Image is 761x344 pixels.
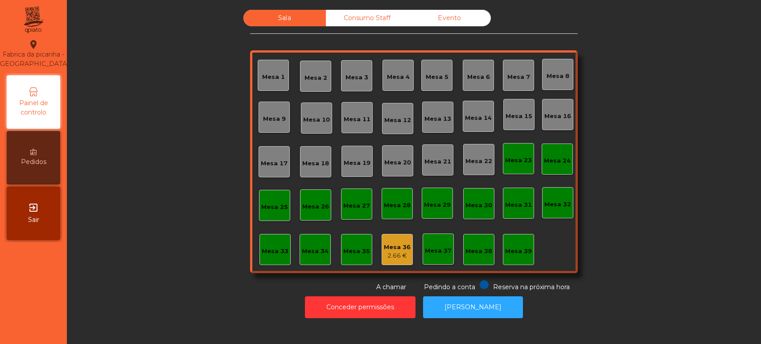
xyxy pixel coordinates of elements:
div: Mesa 29 [424,201,451,209]
div: Mesa 38 [465,247,492,256]
div: Mesa 7 [507,73,530,82]
span: Sair [28,215,39,225]
i: location_on [28,39,39,50]
span: Reserva na próxima hora [493,283,570,291]
div: Mesa 37 [425,246,452,255]
div: Mesa 32 [544,200,571,209]
div: Mesa 13 [424,115,451,123]
div: Mesa 8 [547,72,569,81]
div: Mesa 16 [544,112,571,121]
div: Mesa 14 [465,114,492,123]
div: Mesa 9 [263,115,286,123]
div: Mesa 35 [343,247,370,256]
div: Mesa 3 [346,73,368,82]
div: Mesa 27 [343,201,370,210]
span: A chamar [376,283,406,291]
i: exit_to_app [28,202,39,213]
div: Mesa 30 [465,201,492,210]
div: Mesa 23 [505,156,532,165]
div: Mesa 20 [384,158,411,167]
div: Mesa 4 [387,73,410,82]
button: Conceder permissões [305,296,415,318]
div: Mesa 33 [262,247,288,256]
div: Mesa 24 [544,156,571,165]
div: Mesa 17 [261,159,288,168]
div: Mesa 5 [426,73,448,82]
div: Consumo Staff [326,10,408,26]
div: Mesa 28 [384,201,411,210]
button: [PERSON_NAME] [423,296,523,318]
div: Mesa 1 [262,73,285,82]
div: Mesa 19 [344,159,370,168]
div: 2.66 € [384,251,411,260]
div: Mesa 34 [302,247,329,256]
div: Mesa 2 [304,74,327,82]
div: Evento [408,10,491,26]
div: Mesa 25 [261,203,288,212]
div: Mesa 21 [424,157,451,166]
div: Mesa 12 [384,116,411,125]
div: Mesa 36 [384,243,411,252]
img: qpiato [22,4,44,36]
div: Mesa 6 [467,73,490,82]
span: Pedidos [21,157,46,167]
div: Sala [243,10,326,26]
div: Mesa 11 [344,115,370,124]
div: Mesa 15 [506,112,532,121]
div: Mesa 31 [505,201,532,209]
div: Mesa 10 [303,115,330,124]
div: Mesa 39 [505,247,532,256]
span: Pedindo a conta [424,283,475,291]
span: Painel de controlo [9,98,58,117]
div: Mesa 18 [302,159,329,168]
div: Mesa 26 [302,202,329,211]
div: Mesa 22 [465,157,492,166]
